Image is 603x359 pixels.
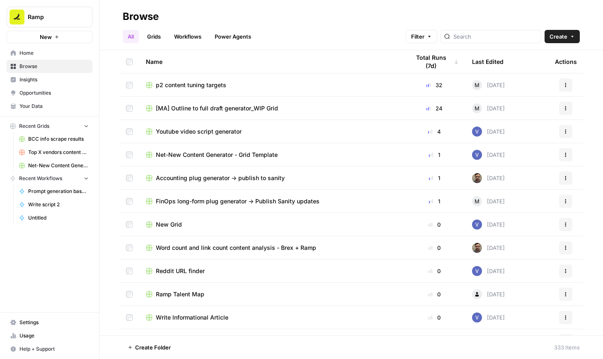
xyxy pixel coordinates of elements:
[475,81,479,89] span: M
[7,31,92,43] button: New
[410,127,459,136] div: 4
[410,197,459,205] div: 1
[7,316,92,329] a: Settings
[19,63,89,70] span: Browse
[169,30,206,43] a: Workflows
[146,104,397,112] a: [MA] Outline to full draft generator_WIP Grid
[472,220,505,230] div: [DATE]
[40,33,52,41] span: New
[19,103,89,110] span: Your Data
[28,201,89,208] span: Write script 2
[7,329,92,342] a: Usage
[7,120,92,132] button: Recent Grids
[19,76,89,83] span: Insights
[156,220,182,229] span: New Grid
[146,81,397,89] a: p2 content tuning targets
[411,32,424,41] span: Filter
[7,46,92,60] a: Home
[156,290,204,298] span: Ramp Talent Map
[472,196,505,206] div: [DATE]
[15,211,92,225] a: Untitled
[146,127,397,136] a: Youtube video script generator
[146,151,397,159] a: Net-New Content Generator - Grid Template
[410,313,459,322] div: 0
[472,220,482,230] img: 2tijbeq1l253n59yk5qyo2htxvbk
[410,290,459,298] div: 0
[19,319,89,326] span: Settings
[123,341,176,354] button: Create Folder
[146,267,397,275] a: Reddit URL finder
[15,146,92,159] a: Top X vendors content generator
[15,159,92,172] a: Net-New Content Generator - Grid Template
[146,50,397,73] div: Name
[472,243,482,253] img: w3u4o0x674bbhdllp7qjejaf0yui
[15,132,92,146] a: BCC info scrape results
[156,104,278,112] span: [MA] Outline to full draft generator_WIP Grid
[475,104,479,112] span: M
[7,172,92,185] button: Recent Workflows
[472,243,505,253] div: [DATE]
[410,244,459,252] div: 0
[19,175,62,182] span: Recent Workflows
[410,151,459,159] div: 1
[410,220,459,229] div: 0
[146,313,397,322] a: Write Informational Article
[135,343,171,352] span: Create Folder
[472,313,482,322] img: 2tijbeq1l253n59yk5qyo2htxvbk
[472,80,505,90] div: [DATE]
[472,50,504,73] div: Last Edited
[156,127,242,136] span: Youtube video script generator
[472,266,482,276] img: 2tijbeq1l253n59yk5qyo2htxvbk
[7,86,92,100] a: Opportunities
[472,127,505,137] div: [DATE]
[554,343,580,352] div: 333 Items
[156,81,226,89] span: p2 content tuning targets
[156,151,278,159] span: Net-New Content Generator - Grid Template
[550,32,567,41] span: Create
[28,162,89,169] span: Net-New Content Generator - Grid Template
[142,30,166,43] a: Grids
[472,313,505,322] div: [DATE]
[146,290,397,298] a: Ramp Talent Map
[555,50,577,73] div: Actions
[472,127,482,137] img: 2tijbeq1l253n59yk5qyo2htxvbk
[28,188,89,195] span: Prompt generation based on URL v1
[472,150,505,160] div: [DATE]
[545,30,580,43] button: Create
[146,244,397,252] a: Word count and link count content analysis - Brex + Ramp
[410,81,459,89] div: 32
[453,32,538,41] input: Search
[15,198,92,211] a: Write script 2
[123,10,159,23] div: Browse
[472,103,505,113] div: [DATE]
[410,50,459,73] div: Total Runs (7d)
[472,266,505,276] div: [DATE]
[475,197,479,205] span: M
[156,244,316,252] span: Word count and link count content analysis - Brex + Ramp
[19,89,89,97] span: Opportunities
[123,30,139,43] a: All
[28,135,89,143] span: BCC info scrape results
[146,220,397,229] a: New Grid
[410,267,459,275] div: 0
[410,174,459,182] div: 1
[410,104,459,112] div: 24
[19,332,89,339] span: Usage
[146,174,397,182] a: Accounting plug generator -> publish to sanity
[15,185,92,198] a: Prompt generation based on URL v1
[472,289,505,299] div: [DATE]
[7,73,92,86] a: Insights
[19,49,89,57] span: Home
[472,173,505,183] div: [DATE]
[472,173,482,183] img: w3u4o0x674bbhdllp7qjejaf0yui
[28,214,89,222] span: Untitled
[28,13,78,21] span: Ramp
[156,313,228,322] span: Write Informational Article
[156,197,320,205] span: FinOps long-form plug generator -> Publish Sanity updates
[19,122,49,130] span: Recent Grids
[472,150,482,160] img: 2tijbeq1l253n59yk5qyo2htxvbk
[156,174,285,182] span: Accounting plug generator -> publish to sanity
[10,10,24,24] img: Ramp Logo
[7,7,92,27] button: Workspace: Ramp
[19,345,89,353] span: Help + Support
